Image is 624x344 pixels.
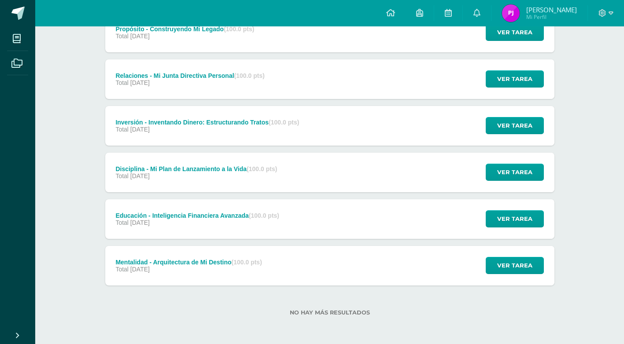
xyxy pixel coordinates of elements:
[115,172,129,179] span: Total
[502,4,520,22] img: e9aa8ddcca3fd87ad7d90d8da3bcaa9a.png
[115,79,129,86] span: Total
[232,259,262,266] strong: (100.0 pts)
[115,26,254,33] div: Propósito - Construyendo Mi Legado
[115,259,262,266] div: Mentalidad - Arquitectura de Mi Destino
[497,211,532,227] span: Ver tarea
[497,71,532,87] span: Ver tarea
[234,72,265,79] strong: (100.0 pts)
[486,24,544,41] button: Ver tarea
[115,33,129,40] span: Total
[130,172,150,179] span: [DATE]
[497,164,532,180] span: Ver tarea
[486,117,544,134] button: Ver tarea
[486,164,544,181] button: Ver tarea
[115,72,264,79] div: Relaciones - Mi Junta Directiva Personal
[247,165,277,172] strong: (100.0 pts)
[105,309,554,316] label: No hay más resultados
[115,119,299,126] div: Inversión - Inventando Dinero: Estructurando Tratos
[115,266,129,273] span: Total
[224,26,254,33] strong: (100.0 pts)
[486,257,544,274] button: Ver tarea
[115,126,129,133] span: Total
[115,219,129,226] span: Total
[130,219,150,226] span: [DATE]
[269,119,299,126] strong: (100.0 pts)
[497,257,532,274] span: Ver tarea
[497,117,532,134] span: Ver tarea
[115,212,279,219] div: Educación - Inteligencia Financiera Avanzada
[130,126,150,133] span: [DATE]
[497,24,532,40] span: Ver tarea
[130,79,150,86] span: [DATE]
[526,13,577,21] span: Mi Perfil
[115,165,277,172] div: Disciplina - Mi Plan de Lanzamiento a la Vida
[526,5,577,14] span: [PERSON_NAME]
[486,210,544,227] button: Ver tarea
[486,70,544,88] button: Ver tarea
[249,212,279,219] strong: (100.0 pts)
[130,33,150,40] span: [DATE]
[130,266,150,273] span: [DATE]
